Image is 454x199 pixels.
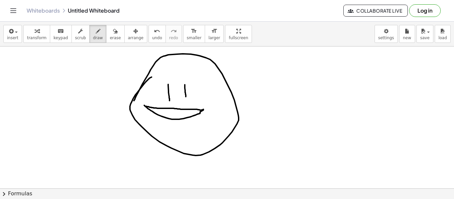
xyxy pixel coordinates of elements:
button: Toggle navigation [8,5,19,16]
button: Collaborate Live [343,5,408,17]
button: format_sizelarger [205,25,224,43]
span: keypad [54,36,68,40]
i: format_size [191,27,197,35]
button: insert [3,25,22,43]
span: larger [208,36,220,40]
button: new [399,25,415,43]
span: fullscreen [229,36,248,40]
span: Collaborate Live [349,8,402,14]
span: smaller [187,36,201,40]
i: redo [170,27,177,35]
span: redo [169,36,178,40]
button: scrub [71,25,90,43]
span: draw [93,36,103,40]
span: settings [378,36,394,40]
span: erase [110,36,121,40]
a: Whiteboards [27,7,60,14]
button: settings [375,25,398,43]
i: undo [154,27,160,35]
span: insert [7,36,18,40]
button: draw [89,25,107,43]
i: format_size [211,27,217,35]
button: arrange [124,25,147,43]
span: transform [27,36,47,40]
button: erase [106,25,124,43]
span: new [403,36,411,40]
span: arrange [128,36,144,40]
button: format_sizesmaller [183,25,205,43]
button: fullscreen [225,25,252,43]
span: load [438,36,447,40]
i: keyboard [57,27,64,35]
span: undo [152,36,162,40]
button: undoundo [149,25,166,43]
span: scrub [75,36,86,40]
button: save [416,25,433,43]
span: save [420,36,429,40]
button: transform [23,25,50,43]
button: redoredo [166,25,182,43]
button: Log in [409,4,441,17]
button: load [435,25,451,43]
button: keyboardkeypad [50,25,72,43]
